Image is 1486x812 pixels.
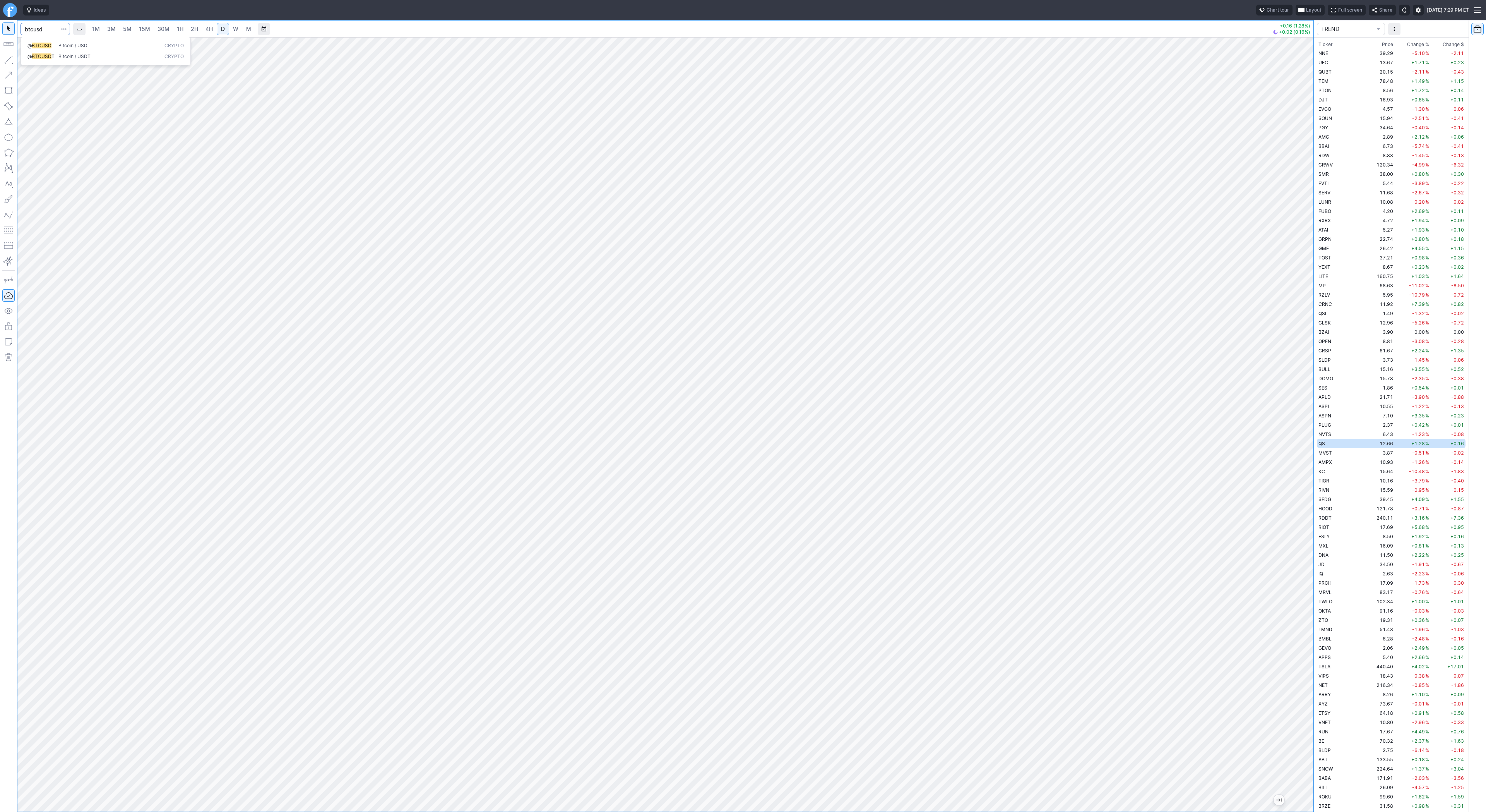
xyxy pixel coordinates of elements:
[58,53,91,59] span: Bitcoin / USDT
[1318,143,1329,149] span: BBAI
[1369,5,1396,15] button: Share
[1425,180,1429,186] span: %
[2,22,15,35] button: Mouse
[2,193,15,205] button: Brush
[1318,78,1328,84] span: TEM
[217,23,229,35] a: D
[1425,245,1429,251] span: %
[1366,123,1395,132] td: 34.64
[1411,264,1425,270] span: +0.23
[1412,431,1425,437] span: -1.23
[2,131,15,143] button: Ellipse
[1413,5,1424,15] button: Settings
[1388,23,1400,35] button: More
[1366,364,1395,374] td: 15.16
[1425,311,1429,316] span: %
[1318,366,1330,372] span: BULL
[2,115,15,128] button: Triangle
[1425,134,1429,140] span: %
[1318,97,1328,103] span: DJT
[2,255,15,267] button: Anchored VWAP
[1450,60,1464,65] span: +0.23
[158,26,169,32] span: 30M
[242,23,255,35] a: M
[1318,441,1325,446] span: QS
[1451,320,1464,326] span: -0.72
[1318,236,1332,242] span: GRPN
[1412,311,1425,316] span: -1.32
[1366,318,1395,327] td: 12.96
[1412,190,1425,196] span: -2.67
[205,26,213,32] span: 4H
[1425,338,1429,344] span: %
[1411,134,1425,140] span: +2.12
[1450,236,1464,242] span: +0.18
[1318,329,1329,335] span: BZAI
[1412,338,1425,344] span: -3.08
[1450,385,1464,391] span: +0.01
[1318,115,1332,121] span: SOUN
[1425,88,1429,93] span: %
[1425,264,1429,270] span: %
[1451,338,1464,344] span: -0.28
[1425,376,1429,381] span: %
[1450,366,1464,372] span: +0.52
[164,43,184,49] span: Crypto
[1366,327,1395,336] td: 3.90
[1450,255,1464,261] span: +0.36
[1366,132,1395,141] td: 2.89
[1366,67,1395,76] td: 20.15
[1425,69,1429,75] span: %
[1256,5,1293,15] button: Chart tour
[1453,329,1464,335] span: 0.00
[1318,403,1329,409] span: ASPI
[1318,422,1331,428] span: PLUG
[1425,441,1429,446] span: %
[1366,402,1395,411] td: 10.55
[1407,41,1429,48] span: Change %
[1451,311,1464,316] span: -0.02
[1411,88,1425,93] span: +1.72
[1414,329,1425,335] span: 0.00
[1471,23,1484,35] button: Portfolio watchlist
[51,53,55,59] span: T
[135,23,154,35] a: 15M
[1366,48,1395,58] td: 39.29
[1399,5,1410,15] button: Toggle dark mode
[202,23,216,35] a: 4H
[1425,50,1429,56] span: %
[1425,348,1429,354] span: %
[27,53,32,59] span: @
[23,5,49,15] button: Ideas
[1366,76,1395,86] td: 78.48
[1425,199,1429,205] span: %
[1274,795,1284,805] button: Jump to the most recent bar
[1382,41,1393,48] div: Price
[1425,106,1429,112] span: %
[1412,320,1425,326] span: -5.26
[1425,97,1429,103] span: %
[1451,180,1464,186] span: -0.22
[1318,41,1332,48] div: Ticker
[1412,180,1425,186] span: -3.89
[187,23,202,35] a: 2H
[1411,301,1425,307] span: +7.39
[1451,199,1464,205] span: -0.02
[1318,413,1331,419] span: ASPN
[2,146,15,159] button: Polygon
[258,23,270,35] button: Range
[1425,190,1429,196] span: %
[1411,413,1425,419] span: +3.35
[1412,115,1425,121] span: -2.51
[21,23,70,35] input: Search
[1318,357,1331,363] span: SLDP
[1318,218,1331,223] span: RXRX
[58,43,87,48] span: Bitcoin / USD
[1366,234,1395,244] td: 22.74
[1366,336,1395,346] td: 8.81
[1379,6,1392,14] span: Share
[1318,338,1331,344] span: OPEN
[1425,273,1429,279] span: %
[1451,69,1464,75] span: -0.43
[1318,385,1327,391] span: SES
